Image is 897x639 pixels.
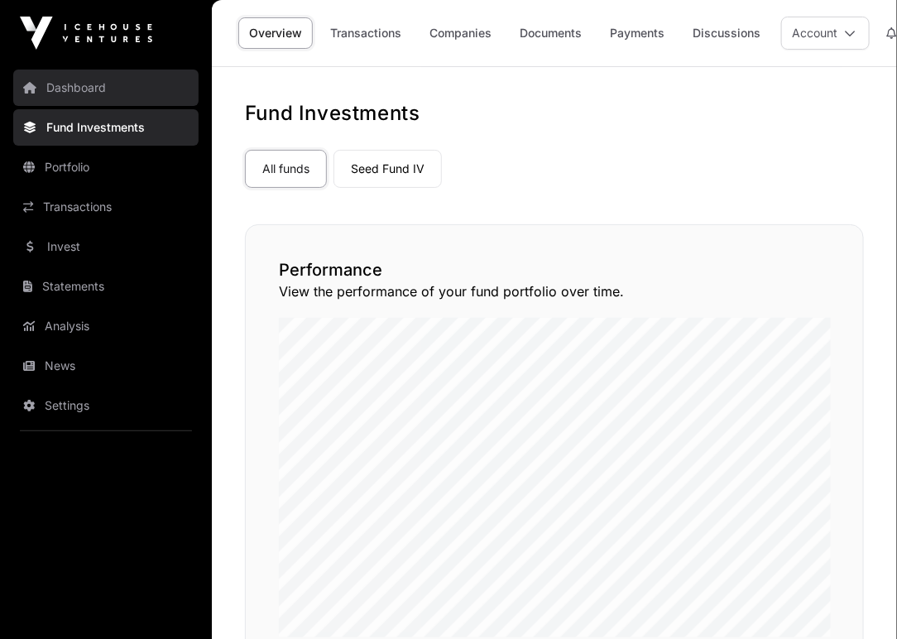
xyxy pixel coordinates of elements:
iframe: Chat Widget [814,560,897,639]
a: Seed Fund IV [333,150,442,188]
a: Payments [599,17,675,49]
a: Companies [419,17,502,49]
a: Invest [13,228,199,265]
a: News [13,348,199,384]
a: Overview [238,17,313,49]
a: Discussions [682,17,771,49]
a: Transactions [13,189,199,225]
h1: Fund Investments [245,100,864,127]
h2: Performance [279,258,830,281]
a: Transactions [319,17,412,49]
div: 聊天小组件 [814,560,897,639]
a: All funds [245,150,327,188]
a: Dashboard [13,70,199,106]
img: Icehouse Ventures Logo [20,17,152,50]
a: Statements [13,268,199,305]
a: Fund Investments [13,109,199,146]
a: Settings [13,387,199,424]
a: Portfolio [13,149,199,185]
a: Analysis [13,308,199,344]
a: Documents [509,17,592,49]
button: Account [781,17,870,50]
p: View the performance of your fund portfolio over time. [279,281,830,301]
